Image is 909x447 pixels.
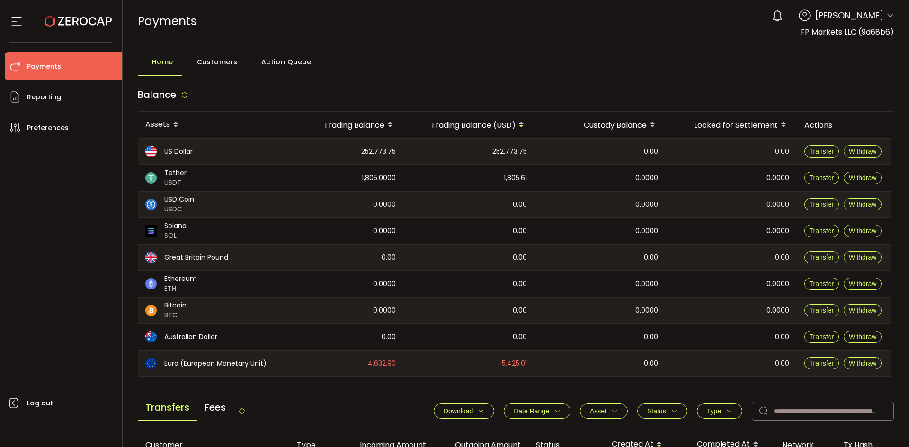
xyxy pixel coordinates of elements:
img: btc_portfolio.svg [145,305,157,316]
button: Asset [580,403,628,419]
button: Withdraw [844,278,882,290]
span: Transfer [810,174,834,182]
button: Withdraw [844,145,882,158]
span: 0.0000 [766,173,789,184]
span: 252,773.75 [492,146,527,157]
div: Trading Balance (USD) [403,117,535,133]
span: 0.00 [644,252,658,263]
span: 0.0000 [766,279,789,289]
span: Withdraw [849,254,876,261]
span: Balance [138,88,176,101]
span: 0.00 [513,332,527,342]
button: Withdraw [844,172,882,184]
span: 0.0000 [373,226,396,237]
img: usdt_portfolio.svg [145,172,157,184]
span: Home [152,53,173,71]
span: Type [707,407,721,415]
span: Transfer [810,148,834,155]
span: Transfer [810,227,834,235]
button: Withdraw [844,304,882,316]
span: 0.0000 [635,226,658,237]
span: 0.0000 [635,279,658,289]
span: 0.00 [775,252,789,263]
span: 0.00 [513,252,527,263]
span: Solana [164,221,187,231]
button: Withdraw [844,331,882,343]
span: 0.0000 [373,279,396,289]
span: 0.0000 [635,305,658,316]
button: Withdraw [844,198,882,210]
span: Fees [197,394,233,420]
span: 0.00 [382,332,396,342]
span: USD Coin [164,194,194,204]
span: 0.00 [513,279,527,289]
img: usdc_portfolio.svg [145,199,157,210]
span: USDC [164,204,194,214]
span: 0.00 [382,252,396,263]
img: sol_portfolio.png [145,225,157,237]
iframe: Chat Widget [862,402,909,447]
span: -4,632.90 [364,358,396,369]
img: gbp_portfolio.svg [145,252,157,263]
button: Type [697,403,742,419]
img: eth_portfolio.svg [145,278,157,289]
span: Ethereum [164,274,197,284]
span: Download [444,407,473,415]
button: Transfer [804,172,839,184]
span: Withdraw [849,359,876,367]
span: Tether [164,168,187,178]
span: 1,805.0000 [362,173,396,184]
span: 1,805.61 [504,173,527,184]
button: Transfer [804,198,839,210]
span: Log out [27,396,53,410]
span: Withdraw [849,227,876,235]
span: 0.0000 [766,226,789,237]
span: Payments [27,60,61,73]
div: Custody Balance [535,117,666,133]
button: Transfer [804,304,839,316]
span: 0.00 [644,358,658,369]
span: Asset [590,407,606,415]
img: usd_portfolio.svg [145,146,157,157]
span: Withdraw [849,201,876,208]
span: ETH [164,284,197,294]
div: Actions [797,120,891,131]
button: Date Range [504,403,570,419]
span: SOL [164,231,187,241]
span: Withdraw [849,307,876,314]
span: Euro (European Monetary Unit) [164,359,267,368]
span: 0.00 [644,146,658,157]
div: Assets [138,117,285,133]
img: aud_portfolio.svg [145,331,157,342]
span: Withdraw [849,174,876,182]
span: 252,773.75 [361,146,396,157]
button: Withdraw [844,225,882,237]
button: Download [434,403,494,419]
span: BTC [164,310,187,320]
span: Transfer [810,307,834,314]
span: 0.00 [775,358,789,369]
span: Customers [197,53,238,71]
span: 0.0000 [635,199,658,210]
div: Locked for Settlement [666,117,797,133]
button: Transfer [804,278,839,290]
span: 0.00 [775,332,789,342]
span: Action Queue [261,53,312,71]
span: Transfer [810,280,834,288]
button: Transfer [804,225,839,237]
span: Transfers [138,394,197,421]
span: Bitcoin [164,300,187,310]
button: Withdraw [844,251,882,263]
button: Withdraw [844,357,882,369]
span: Withdraw [849,280,876,288]
span: Transfer [810,201,834,208]
span: 0.00 [513,226,527,237]
span: 0.00 [513,305,527,316]
button: Transfer [804,331,839,343]
button: Transfer [804,357,839,369]
span: 0.00 [644,332,658,342]
div: Trading Balance [285,117,403,133]
span: 0.00 [513,199,527,210]
span: Payments [138,13,197,29]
